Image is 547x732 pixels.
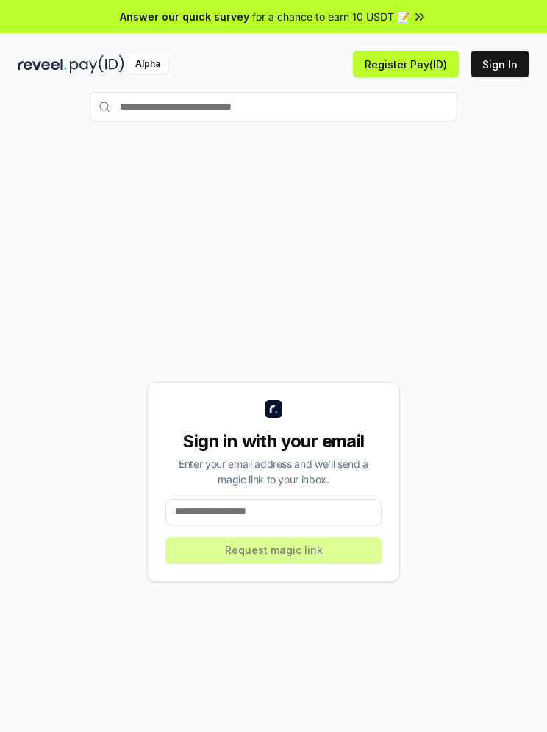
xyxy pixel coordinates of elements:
button: Sign In [471,51,529,77]
div: Enter your email address and we’ll send a magic link to your inbox. [165,456,382,487]
span: for a chance to earn 10 USDT 📝 [252,9,410,24]
div: Alpha [127,55,168,74]
img: pay_id [70,55,124,74]
img: logo_small [265,400,282,418]
span: Answer our quick survey [120,9,249,24]
button: Register Pay(ID) [353,51,459,77]
div: Sign in with your email [165,430,382,453]
img: reveel_dark [18,55,67,74]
